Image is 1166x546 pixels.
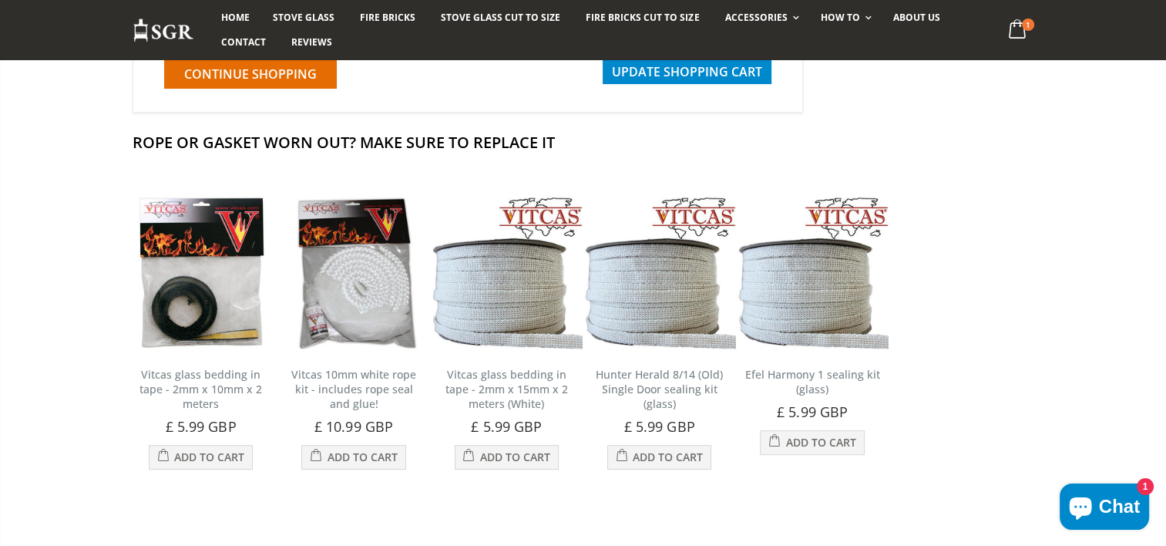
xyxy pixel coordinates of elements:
img: Stove Glass Replacement [133,18,194,43]
img: Vitcas stove glass bedding in tape [583,197,735,349]
span: £ 5.99 GBP [471,417,542,436]
img: Vitcas stove glass bedding in tape [430,197,583,349]
span: Update Shopping Cart [612,63,762,80]
a: Fire Bricks [348,5,427,30]
img: Vitcas white rope, glue and gloves kit 10mm [277,197,430,349]
a: Hunter Herald 8/14 (Old) Single Door sealing kit (glass) [596,367,723,411]
a: Vitcas glass bedding in tape - 2mm x 15mm x 2 meters (White) [445,367,568,411]
button: Add to Cart [455,445,559,470]
button: Add to Cart [607,445,711,470]
span: Reviews [291,35,332,49]
a: Stove Glass Cut To Size [429,5,572,30]
button: Add to Cart [760,430,864,455]
button: Add to Cart [149,445,253,470]
span: Continue Shopping [184,66,317,83]
span: Stove Glass [273,11,334,24]
a: Vitcas glass bedding in tape - 2mm x 10mm x 2 meters [139,367,262,411]
a: 1 [1002,15,1033,45]
a: Reviews [280,30,344,55]
span: Add to Cart [328,450,398,464]
a: Fire Bricks Cut To Size [574,5,711,30]
a: Continue Shopping [164,59,337,89]
span: Home [221,11,250,24]
span: 1 [1022,19,1034,31]
button: Update Shopping Cart [603,59,771,84]
inbox-online-store-chat: Shopify online store chat [1055,484,1154,534]
img: Vitcas stove glass bedding in tape [736,197,889,349]
span: About us [893,11,940,24]
span: Add to Cart [174,450,244,464]
span: Accessories [724,11,787,24]
span: Fire Bricks Cut To Size [586,11,699,24]
span: Contact [221,35,266,49]
a: About us [882,5,952,30]
span: Add to Cart [480,450,550,464]
h2: Rope Or Gasket Worn Out? Make Sure To Replace It [133,132,1034,153]
span: £ 5.99 GBP [166,417,237,436]
img: Vitcas stove glass bedding in tape [125,197,277,349]
span: Add to Cart [786,435,856,450]
a: Efel Harmony 1 sealing kit (glass) [744,367,879,396]
span: £ 5.99 GBP [624,417,695,436]
a: Vitcas 10mm white rope kit - includes rope seal and glue! [291,367,416,411]
a: How To [809,5,879,30]
a: Contact [210,30,277,55]
span: How To [821,11,860,24]
a: Accessories [713,5,806,30]
span: Fire Bricks [360,11,415,24]
span: Stove Glass Cut To Size [441,11,560,24]
a: Stove Glass [261,5,346,30]
span: £ 5.99 GBP [777,403,848,421]
span: £ 10.99 GBP [314,417,393,436]
a: Home [210,5,261,30]
button: Add to Cart [301,445,405,470]
span: Add to Cart [633,450,703,464]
